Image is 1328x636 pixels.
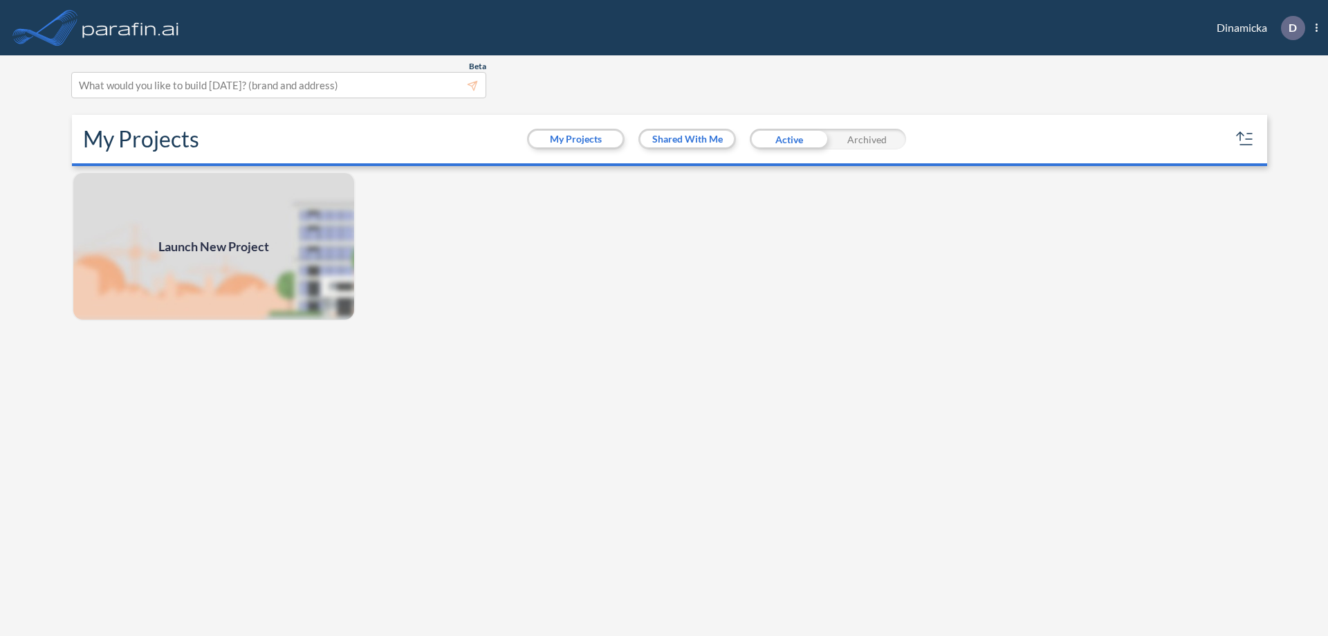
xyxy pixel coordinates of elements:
[828,129,906,149] div: Archived
[80,14,182,42] img: logo
[1289,21,1297,34] p: D
[469,61,486,72] span: Beta
[640,131,734,147] button: Shared With Me
[158,237,269,256] span: Launch New Project
[72,172,356,321] a: Launch New Project
[83,126,199,152] h2: My Projects
[72,172,356,321] img: add
[750,129,828,149] div: Active
[1234,128,1256,150] button: sort
[1196,16,1318,40] div: Dinamicka
[529,131,622,147] button: My Projects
